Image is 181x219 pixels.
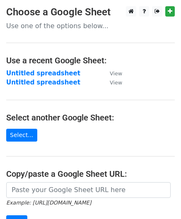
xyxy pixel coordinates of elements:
h3: Choose a Google Sheet [6,6,175,18]
a: Untitled spreadsheet [6,70,80,77]
input: Paste your Google Sheet URL here [6,182,171,198]
a: Select... [6,129,37,142]
h4: Use a recent Google Sheet: [6,55,175,65]
a: Untitled spreadsheet [6,79,80,86]
p: Use one of the options below... [6,22,175,30]
a: View [101,70,122,77]
small: View [110,79,122,86]
small: Example: [URL][DOMAIN_NAME] [6,200,91,206]
h4: Select another Google Sheet: [6,113,175,123]
a: View [101,79,122,86]
h4: Copy/paste a Google Sheet URL: [6,169,175,179]
small: View [110,70,122,77]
